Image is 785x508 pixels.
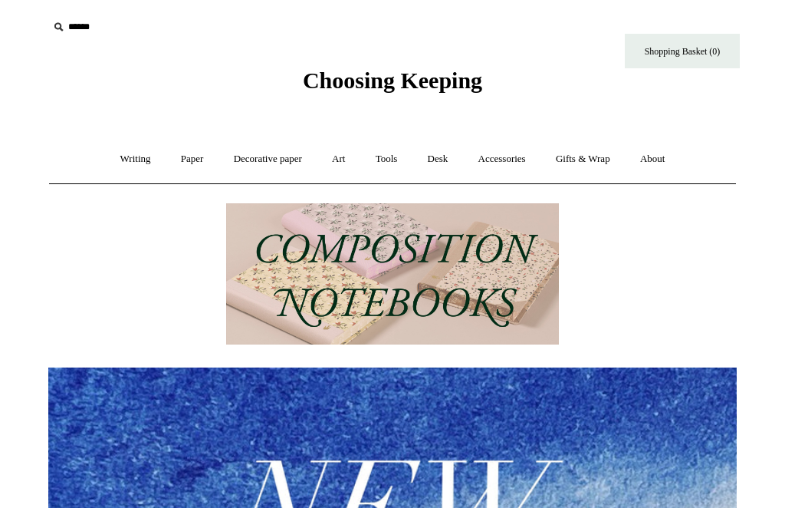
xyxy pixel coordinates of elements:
[303,68,482,93] span: Choosing Keeping
[465,139,540,180] a: Accessories
[362,139,412,180] a: Tools
[414,139,462,180] a: Desk
[626,139,679,180] a: About
[318,139,359,180] a: Art
[167,139,218,180] a: Paper
[303,80,482,91] a: Choosing Keeping
[220,139,316,180] a: Decorative paper
[107,139,165,180] a: Writing
[542,139,624,180] a: Gifts & Wrap
[625,34,740,68] a: Shopping Basket (0)
[226,203,559,345] img: 202302 Composition ledgers.jpg__PID:69722ee6-fa44-49dd-a067-31375e5d54ec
